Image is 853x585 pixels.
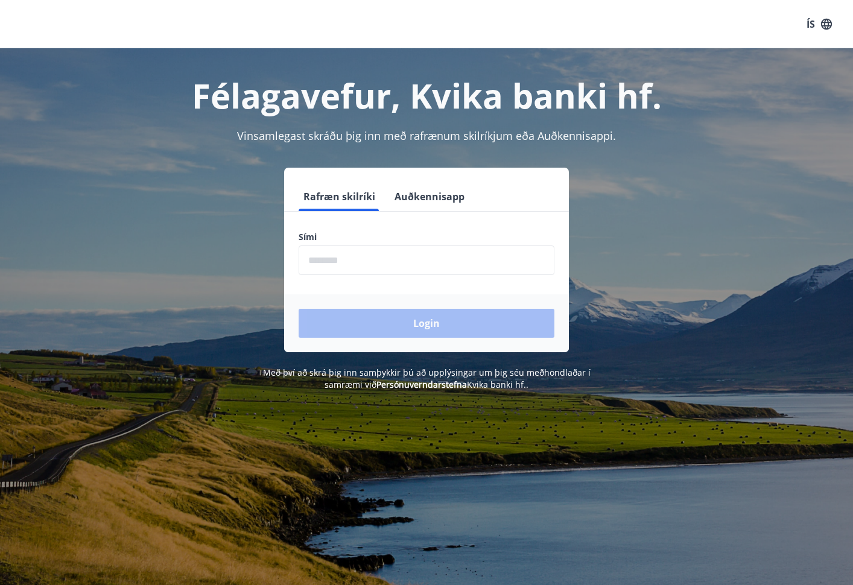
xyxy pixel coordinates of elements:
[390,182,469,211] button: Auðkennisapp
[263,367,591,390] span: Með því að skrá þig inn samþykkir þú að upplýsingar um þig séu meðhöndlaðar í samræmi við Kvika b...
[299,231,554,243] label: Sími
[237,128,616,143] span: Vinsamlegast skráðu þig inn með rafrænum skilríkjum eða Auðkennisappi.
[299,182,380,211] button: Rafræn skilríki
[14,72,839,118] h1: Félagavefur, Kvika banki hf.
[800,13,839,35] button: ÍS
[376,379,467,390] a: Persónuverndarstefna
